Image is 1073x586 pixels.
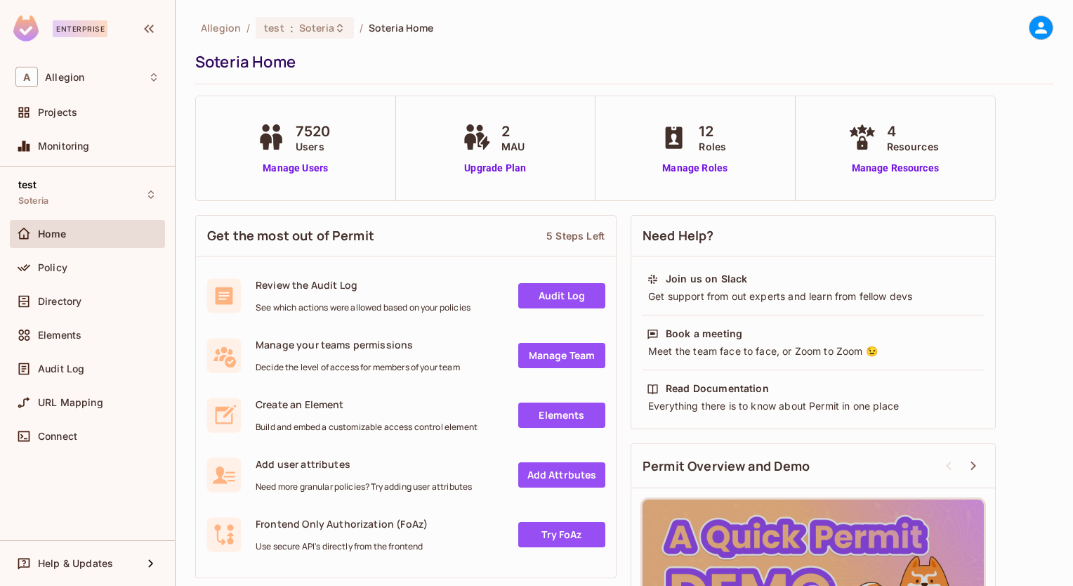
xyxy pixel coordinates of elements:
[518,462,605,488] a: Add Attrbutes
[195,51,1046,72] div: Soteria Home
[256,302,470,313] span: See which actions were allowed based on your policies
[643,227,714,245] span: Need Help?
[360,21,363,34] li: /
[256,422,478,433] span: Build and embed a customizable access control element
[264,21,284,34] span: test
[546,229,605,242] div: 5 Steps Left
[15,67,38,87] span: A
[647,399,980,413] div: Everything there is to know about Permit in one place
[296,139,331,154] span: Users
[38,141,90,152] span: Monitoring
[256,541,428,552] span: Use secure API's directly from the frontend
[38,330,81,341] span: Elements
[38,262,67,273] span: Policy
[887,121,939,142] span: 4
[518,522,605,547] a: Try FoAz
[256,517,428,530] span: Frontend Only Authorization (FoAz)
[38,558,113,569] span: Help & Updates
[38,296,81,307] span: Directory
[459,161,532,176] a: Upgrade Plan
[53,20,107,37] div: Enterprise
[201,21,241,34] span: the active workspace
[38,107,77,118] span: Projects
[256,457,472,471] span: Add user attributes
[699,139,726,154] span: Roles
[256,278,470,292] span: Review the Audit Log
[299,21,334,34] span: Soteria
[666,272,747,286] div: Join us on Slack
[699,121,726,142] span: 12
[369,21,434,34] span: Soteria Home
[207,227,374,245] span: Get the most out of Permit
[845,161,946,176] a: Manage Resources
[887,139,939,154] span: Resources
[666,327,742,341] div: Book a meeting
[518,403,605,428] a: Elements
[45,72,84,83] span: Workspace: Allegion
[647,289,980,304] div: Get support from out experts and learn from fellow devs
[289,22,294,34] span: :
[518,343,605,368] a: Manage Team
[18,195,48,207] span: Soteria
[38,397,103,408] span: URL Mapping
[666,382,769,396] div: Read Documentation
[647,344,980,358] div: Meet the team face to face, or Zoom to Zoom 😉
[657,161,733,176] a: Manage Roles
[38,431,77,442] span: Connect
[296,121,331,142] span: 7520
[254,161,338,176] a: Manage Users
[18,179,37,190] span: test
[501,121,525,142] span: 2
[501,139,525,154] span: MAU
[38,228,67,240] span: Home
[13,15,39,41] img: SReyMgAAAABJRU5ErkJggg==
[246,21,250,34] li: /
[256,398,478,411] span: Create an Element
[38,363,84,375] span: Audit Log
[256,481,472,493] span: Need more granular policies? Try adding user attributes
[256,338,460,351] span: Manage your teams permissions
[518,283,605,308] a: Audit Log
[643,457,810,475] span: Permit Overview and Demo
[256,362,460,373] span: Decide the level of access for members of your team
